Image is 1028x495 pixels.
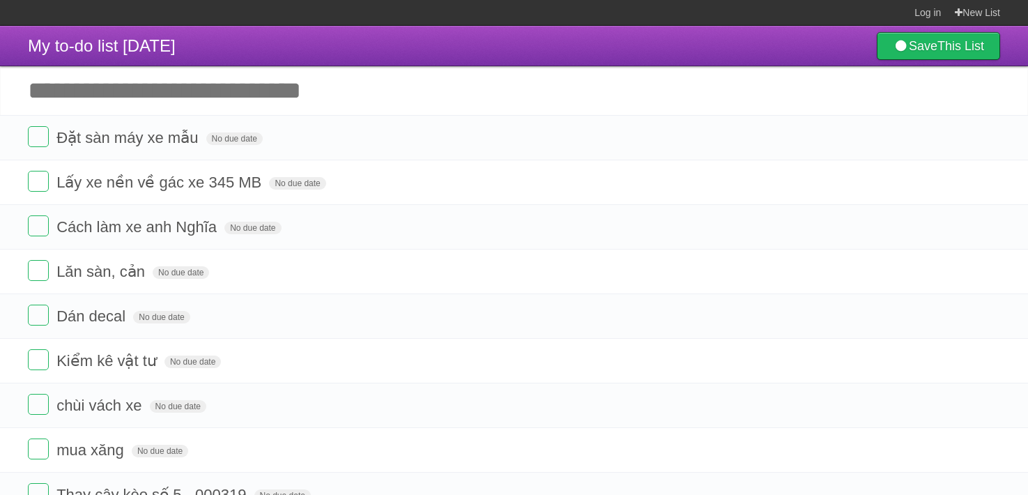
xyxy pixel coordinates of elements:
label: Done [28,394,49,415]
span: Lăn sàn, cản [56,263,148,280]
label: Done [28,305,49,326]
span: My to-do list [DATE] [28,36,176,55]
span: Kiểm kê vật tư [56,352,160,370]
span: No due date [164,356,221,368]
span: mua xăng [56,441,128,459]
span: No due date [206,132,263,145]
label: Done [28,349,49,370]
b: This List [937,39,984,53]
label: Done [28,215,49,236]
a: SaveThis List [877,32,1000,60]
span: No due date [150,400,206,413]
span: No due date [132,445,188,457]
span: No due date [224,222,281,234]
span: No due date [153,266,209,279]
label: Done [28,126,49,147]
span: Dán decal [56,307,129,325]
span: Lấy xe nền về gác xe 345 MB [56,174,265,191]
span: chùi vách xe [56,397,145,414]
label: Done [28,171,49,192]
label: Done [28,260,49,281]
span: No due date [269,177,325,190]
span: No due date [133,311,190,323]
span: Đặt sàn máy xe mẫu [56,129,201,146]
label: Done [28,439,49,459]
span: Cách làm xe anh Nghĩa [56,218,220,236]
